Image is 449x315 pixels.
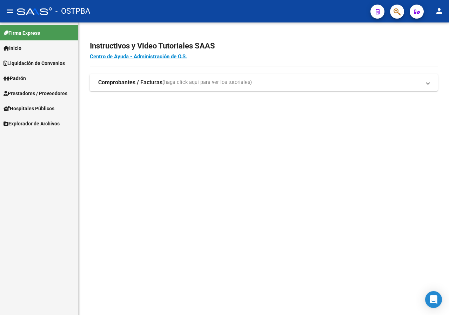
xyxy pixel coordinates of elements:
span: (haga click aquí para ver los tutoriales) [162,79,252,86]
div: Open Intercom Messenger [425,291,442,308]
mat-icon: person [435,7,443,15]
a: Centro de Ayuda - Administración de O.S. [90,53,187,60]
span: Hospitales Públicos [4,105,54,112]
mat-icon: menu [6,7,14,15]
span: - OSTPBA [55,4,90,19]
span: Inicio [4,44,21,52]
span: Liquidación de Convenios [4,59,65,67]
span: Explorador de Archivos [4,120,60,127]
h2: Instructivos y Video Tutoriales SAAS [90,39,438,53]
mat-expansion-panel-header: Comprobantes / Facturas(haga click aquí para ver los tutoriales) [90,74,438,91]
span: Prestadores / Proveedores [4,90,67,97]
span: Firma Express [4,29,40,37]
strong: Comprobantes / Facturas [98,79,162,86]
span: Padrón [4,74,26,82]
